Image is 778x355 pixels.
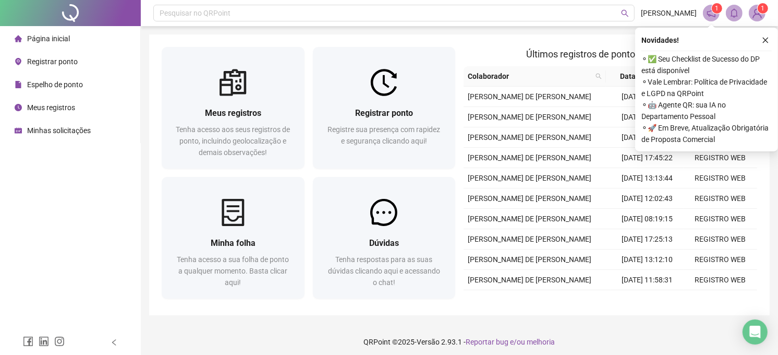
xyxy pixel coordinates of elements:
[715,5,719,12] span: 1
[610,70,665,82] span: Data/Hora
[684,209,757,229] td: REGISTRO WEB
[468,235,591,243] span: [PERSON_NAME] DE [PERSON_NAME]
[176,125,290,157] span: Tenha acesso aos seus registros de ponto, incluindo geolocalização e demais observações!
[761,5,765,12] span: 1
[468,70,591,82] span: Colaborador
[417,338,440,346] span: Versão
[205,108,261,118] span: Meus registros
[743,319,768,345] div: Open Intercom Messenger
[468,92,591,101] span: [PERSON_NAME] DE [PERSON_NAME]
[27,126,91,135] span: Minhas solicitações
[39,336,49,347] span: linkedin
[641,34,679,46] span: Novidades !
[641,7,697,19] span: [PERSON_NAME]
[162,47,305,169] a: Meus registrosTenha acesso aos seus registros de ponto, incluindo geolocalização e demais observa...
[684,229,757,250] td: REGISTRO WEB
[621,9,629,17] span: search
[27,103,75,112] span: Meus registros
[712,3,722,14] sup: 1
[684,270,757,290] td: REGISTRO WEB
[15,127,22,134] span: schedule
[111,339,118,346] span: left
[611,107,684,127] td: [DATE] 11:31:45
[595,73,602,79] span: search
[313,47,456,169] a: Registrar pontoRegistre sua presença com rapidez e segurança clicando aqui!
[611,229,684,250] td: [DATE] 17:25:13
[27,34,70,43] span: Página inicial
[526,49,695,60] span: Últimos registros de ponto sincronizados
[606,66,677,87] th: Data/Hora
[611,127,684,148] td: [DATE] 06:33:28
[684,148,757,168] td: REGISTRO WEB
[641,76,772,99] span: ⚬ Vale Lembrar: Política de Privacidade e LGPD na QRPoint
[641,53,772,76] span: ⚬ ✅ Seu Checklist de Sucesso do DP está disponível
[684,290,757,311] td: REGISTRO WEB
[468,276,591,284] span: [PERSON_NAME] DE [PERSON_NAME]
[762,37,769,44] span: close
[468,215,591,223] span: [PERSON_NAME] DE [PERSON_NAME]
[468,133,591,141] span: [PERSON_NAME] DE [PERSON_NAME]
[177,255,289,287] span: Tenha acesso a sua folha de ponto a qualquer momento. Basta clicar aqui!
[328,255,440,287] span: Tenha respostas para as suas dúvidas clicando aqui e acessando o chat!
[23,336,33,347] span: facebook
[54,336,65,347] span: instagram
[611,270,684,290] td: [DATE] 11:58:31
[684,188,757,209] td: REGISTRO WEB
[611,209,684,229] td: [DATE] 08:19:15
[749,5,765,21] img: 83526
[641,99,772,122] span: ⚬ 🤖 Agente QR: sua IA no Departamento Pessoal
[327,125,440,145] span: Registre sua presença com rapidez e segurança clicando aqui!
[468,255,591,264] span: [PERSON_NAME] DE [PERSON_NAME]
[758,3,768,14] sup: Atualize o seu contato no menu Meus Dados
[27,57,78,66] span: Registrar ponto
[468,153,591,162] span: [PERSON_NAME] DE [PERSON_NAME]
[15,104,22,111] span: clock-circle
[466,338,555,346] span: Reportar bug e/ou melhoria
[468,113,591,121] span: [PERSON_NAME] DE [PERSON_NAME]
[468,174,591,182] span: [PERSON_NAME] DE [PERSON_NAME]
[369,238,399,248] span: Dúvidas
[730,8,739,18] span: bell
[313,177,456,299] a: DúvidasTenha respostas para as suas dúvidas clicando aqui e acessando o chat!
[684,250,757,270] td: REGISTRO WEB
[27,80,83,89] span: Espelho de ponto
[641,122,772,145] span: ⚬ 🚀 Em Breve, Atualização Obrigatória de Proposta Comercial
[611,188,684,209] td: [DATE] 12:02:43
[611,148,684,168] td: [DATE] 17:45:22
[611,290,684,311] td: [DATE] 06:54:40
[611,87,684,107] td: [DATE] 12:41:37
[15,35,22,42] span: home
[611,250,684,270] td: [DATE] 13:12:10
[468,194,591,203] span: [PERSON_NAME] DE [PERSON_NAME]
[355,108,413,118] span: Registrar ponto
[211,238,256,248] span: Minha folha
[162,177,305,299] a: Minha folhaTenha acesso a sua folha de ponto a qualquer momento. Basta clicar aqui!
[593,68,604,84] span: search
[15,58,22,65] span: environment
[684,168,757,188] td: REGISTRO WEB
[15,81,22,88] span: file
[707,8,716,18] span: notification
[611,168,684,188] td: [DATE] 13:13:44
